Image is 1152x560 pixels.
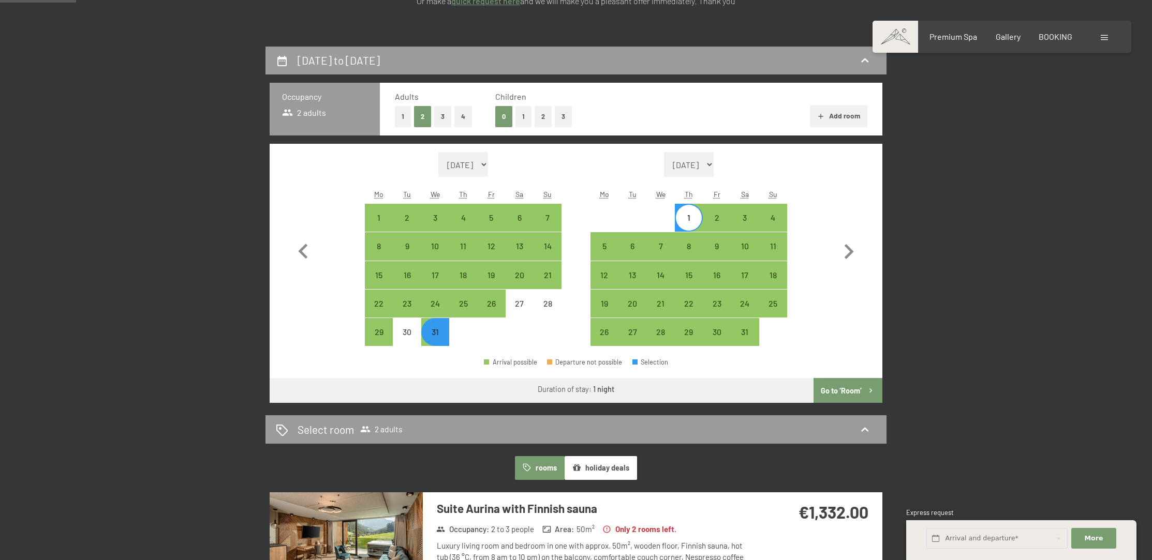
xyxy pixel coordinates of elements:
[507,299,533,325] div: 27
[360,424,403,434] span: 2 adults
[495,92,526,101] span: Children
[646,290,674,317] div: Wed Jan 21 2026
[477,204,505,232] div: Fri Dec 05 2025
[450,299,476,325] div: 25
[365,204,393,232] div: Mon Dec 01 2025
[366,214,392,239] div: 1
[421,318,449,346] div: Wed Dec 31 2025
[506,204,534,232] div: Arrival possible
[421,290,449,317] div: Wed Dec 24 2025
[646,261,674,289] div: Wed Jan 14 2026
[434,106,451,127] button: 3
[704,214,730,239] div: 2
[590,232,618,260] div: Mon Jan 05 2026
[619,271,645,297] div: 13
[590,318,618,346] div: Mon Jan 26 2026
[393,261,421,289] div: Arrival possible
[731,232,759,260] div: Sat Jan 10 2026
[431,190,440,199] abbr: Wednesday
[618,232,646,260] div: Tue Jan 06 2026
[365,261,393,289] div: Mon Dec 15 2025
[731,318,759,346] div: Arrival possible
[478,271,504,297] div: 19
[703,232,731,260] div: Fri Jan 09 2026
[1039,32,1072,41] span: BOOKING
[676,242,702,268] div: 8
[542,524,574,535] strong: Area :
[675,232,703,260] div: Arrival possible
[929,32,977,41] a: Premium Spa
[414,106,431,127] button: 2
[365,290,393,317] div: Mon Dec 22 2025
[478,242,504,268] div: 12
[834,152,864,346] button: Next month
[449,204,477,232] div: Arrival possible
[602,524,676,535] strong: Only 2 rooms left.
[593,385,614,393] b: 1 night
[393,290,421,317] div: Tue Dec 23 2025
[592,328,617,354] div: 26
[515,106,531,127] button: 1
[393,318,421,346] div: Arrival not possible
[484,359,537,366] div: Arrival possible
[731,204,759,232] div: Arrival possible
[646,318,674,346] div: Arrival possible
[491,524,534,535] span: 2 to 3 people
[703,261,731,289] div: Fri Jan 16 2026
[704,271,730,297] div: 16
[366,299,392,325] div: 22
[555,106,572,127] button: 3
[759,261,787,289] div: Sun Jan 18 2026
[675,232,703,260] div: Thu Jan 08 2026
[394,328,420,354] div: 30
[535,214,560,239] div: 7
[731,261,759,289] div: Arrival possible
[685,190,693,199] abbr: Thursday
[534,290,562,317] div: Arrival not possible
[618,318,646,346] div: Tue Jan 27 2026
[394,242,420,268] div: 9
[543,190,552,199] abbr: Sunday
[565,456,637,480] button: holiday deals
[495,106,512,127] button: 0
[535,271,560,297] div: 21
[507,271,533,297] div: 20
[421,204,449,232] div: Wed Dec 03 2025
[477,232,505,260] div: Arrival possible
[590,261,618,289] div: Mon Jan 12 2026
[714,190,720,199] abbr: Friday
[996,32,1021,41] a: Gallery
[647,299,673,325] div: 21
[393,204,421,232] div: Tue Dec 02 2025
[507,242,533,268] div: 13
[421,290,449,317] div: Arrival possible
[515,190,523,199] abbr: Saturday
[365,232,393,260] div: Mon Dec 08 2025
[506,232,534,260] div: Arrival possible
[675,204,703,232] div: Arrival possible
[590,318,618,346] div: Arrival possible
[618,290,646,317] div: Arrival possible
[676,299,702,325] div: 22
[366,271,392,297] div: 15
[422,242,448,268] div: 10
[534,204,562,232] div: Sun Dec 07 2025
[421,232,449,260] div: Wed Dec 10 2025
[488,190,495,199] abbr: Friday
[759,204,787,232] div: Sun Jan 04 2026
[450,214,476,239] div: 4
[534,232,562,260] div: Arrival possible
[282,91,367,102] h3: Occupancy
[538,384,614,395] div: Duration of stay:
[506,290,534,317] div: Arrival not possible
[477,290,505,317] div: Arrival possible
[675,261,703,289] div: Thu Jan 15 2026
[506,261,534,289] div: Sat Dec 20 2025
[732,214,758,239] div: 3
[759,261,787,289] div: Arrival possible
[534,232,562,260] div: Sun Dec 14 2025
[759,232,787,260] div: Sun Jan 11 2026
[703,318,731,346] div: Arrival possible
[477,261,505,289] div: Arrival possible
